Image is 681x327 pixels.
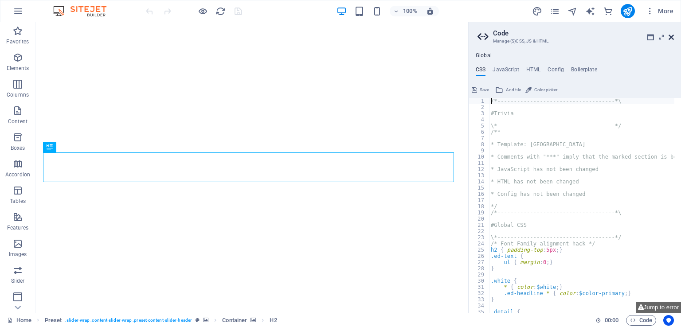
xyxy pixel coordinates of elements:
[469,234,490,241] div: 23
[506,85,521,95] span: Add file
[534,85,557,95] span: Color picker
[469,216,490,222] div: 20
[469,210,490,216] div: 19
[6,38,29,45] p: Favorites
[469,222,490,228] div: 21
[469,117,490,123] div: 4
[532,6,543,16] button: design
[526,66,541,76] h4: HTML
[469,259,490,265] div: 27
[493,37,656,45] h3: Manage (S)CSS, JS & HTML
[626,315,656,326] button: Code
[469,160,490,166] div: 11
[197,6,208,16] button: Click here to leave preview mode and continue editing
[250,318,256,323] i: This element contains a background
[5,171,30,178] p: Accordion
[11,144,25,152] p: Boxes
[7,224,28,231] p: Features
[567,6,578,16] i: Navigator
[567,6,578,16] button: navigator
[642,4,677,18] button: More
[469,296,490,303] div: 33
[476,66,485,76] h4: CSS
[469,172,490,179] div: 13
[548,66,564,76] h4: Config
[469,290,490,296] div: 32
[469,309,490,315] div: 35
[403,6,417,16] h6: 100%
[469,284,490,290] div: 31
[8,118,27,125] p: Content
[469,278,490,284] div: 30
[469,197,490,203] div: 17
[215,6,226,16] i: Reload page
[469,303,490,309] div: 34
[663,315,674,326] button: Usercentrics
[550,6,560,16] button: pages
[621,4,635,18] button: publish
[630,315,652,326] span: Code
[469,241,490,247] div: 24
[45,315,62,326] span: Click to select. Double-click to edit
[469,141,490,148] div: 8
[493,66,519,76] h4: JavaScript
[622,6,633,16] i: Publish
[476,52,492,59] h4: Global
[7,315,31,326] a: Click to cancel selection. Double-click to open Pages
[480,85,489,95] span: Save
[493,29,674,37] h2: Code
[469,98,490,104] div: 1
[45,315,277,326] nav: breadcrumb
[585,6,596,16] button: text_generator
[469,228,490,234] div: 22
[469,129,490,135] div: 6
[469,185,490,191] div: 15
[469,247,490,253] div: 25
[571,66,597,76] h4: Boilerplate
[7,65,29,72] p: Elements
[595,315,619,326] h6: Session time
[11,277,25,284] p: Slider
[469,191,490,197] div: 16
[51,6,117,16] img: Editor Logo
[469,272,490,278] div: 29
[636,302,681,313] button: Jump to error
[222,315,247,326] span: Click to select. Double-click to edit
[494,85,522,95] button: Add file
[9,251,27,258] p: Images
[470,85,490,95] button: Save
[605,315,618,326] span: 00 00
[469,203,490,210] div: 18
[524,85,559,95] button: Color picker
[585,6,595,16] i: AI Writer
[603,6,614,16] button: commerce
[469,104,490,110] div: 2
[469,135,490,141] div: 7
[469,166,490,172] div: 12
[469,154,490,160] div: 10
[215,6,226,16] button: reload
[550,6,560,16] i: Pages (Ctrl+Alt+S)
[426,7,434,15] i: On resize automatically adjust zoom level to fit chosen device.
[7,91,29,98] p: Columns
[469,110,490,117] div: 3
[65,315,192,326] span: . slider-wrap .content-slider-wrap .preset-content-slider-header
[603,6,613,16] i: Commerce
[10,198,26,205] p: Tables
[469,179,490,185] div: 14
[270,315,277,326] span: Click to select. Double-click to edit
[469,148,490,154] div: 9
[390,6,421,16] button: 100%
[203,318,208,323] i: This element contains a background
[646,7,673,16] span: More
[469,123,490,129] div: 5
[469,253,490,259] div: 26
[196,318,200,323] i: This element is a customizable preset
[532,6,542,16] i: Design (Ctrl+Alt+Y)
[611,317,612,323] span: :
[469,265,490,272] div: 28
